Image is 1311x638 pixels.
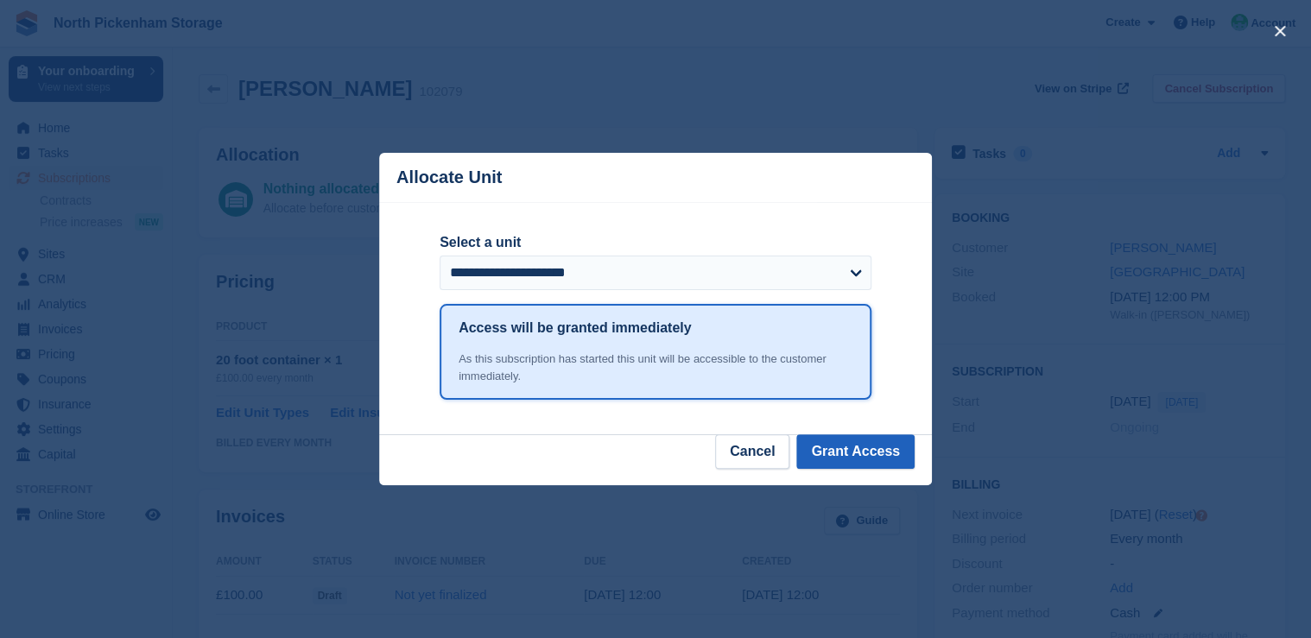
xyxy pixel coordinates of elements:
button: Grant Access [796,434,915,469]
h1: Access will be granted immediately [459,318,691,338]
button: close [1266,17,1294,45]
p: Allocate Unit [396,167,502,187]
div: As this subscription has started this unit will be accessible to the customer immediately. [459,351,852,384]
label: Select a unit [440,232,871,253]
button: Cancel [715,434,789,469]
